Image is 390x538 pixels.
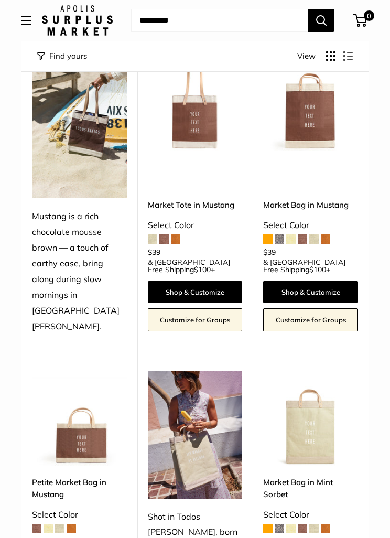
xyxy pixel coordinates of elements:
span: $100 [309,265,326,274]
div: Select Color [32,507,127,523]
a: Customize for Groups [148,308,243,331]
img: Shot in Todos Santos, born of a Baja breeze—Mint Sorbet is our freshest shade yet. Just add sunsh... [148,371,243,498]
span: & [GEOGRAPHIC_DATA] Free Shipping + [148,259,243,273]
div: Select Color [263,507,358,523]
div: Select Color [263,218,358,233]
a: Market Bag in Mustang [263,199,358,211]
a: Market Bag in Mint Sorbet [263,476,358,501]
a: Shop & Customize [148,281,243,303]
a: 0 [354,14,367,27]
button: Search [308,9,334,32]
img: Mustang is a rich chocolate mousse brown — a touch of earthy ease, bring along during slow mornin... [32,56,127,198]
button: Display products as grid [326,51,335,61]
a: Market Tote in MustangMarket Tote in Mustang [148,56,243,151]
button: Filter collection [37,49,87,63]
img: Market Tote in Mustang [148,56,243,151]
span: & [GEOGRAPHIC_DATA] Free Shipping + [263,259,358,273]
input: Search... [131,9,308,32]
a: Market Bag in Mint SorbetMarket Bag in Mint Sorbet [263,371,358,466]
span: $39 [148,248,160,257]
span: 0 [364,10,374,21]
button: Display products as list [343,51,353,61]
img: Market Bag in Mint Sorbet [263,371,358,466]
a: Petite Market Bag in Mustang [32,476,127,501]
button: Open menu [21,16,31,25]
img: Market Bag in Mustang [263,56,358,151]
a: Petite Market Bag in MustangPetite Market Bag in Mustang [32,371,127,466]
span: $100 [194,265,211,274]
img: Apolis: Surplus Market [42,5,113,36]
span: $39 [263,248,276,257]
span: View [297,49,316,63]
div: Mustang is a rich chocolate mousse brown — a touch of earthy ease, bring along during slow mornin... [32,209,127,334]
img: Petite Market Bag in Mustang [32,371,127,466]
a: Customize for Groups [263,308,358,331]
a: Market Tote in Mustang [148,199,243,211]
a: Market Bag in MustangMarket Bag in Mustang [263,56,358,151]
a: Shop & Customize [263,281,358,303]
div: Select Color [148,218,243,233]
